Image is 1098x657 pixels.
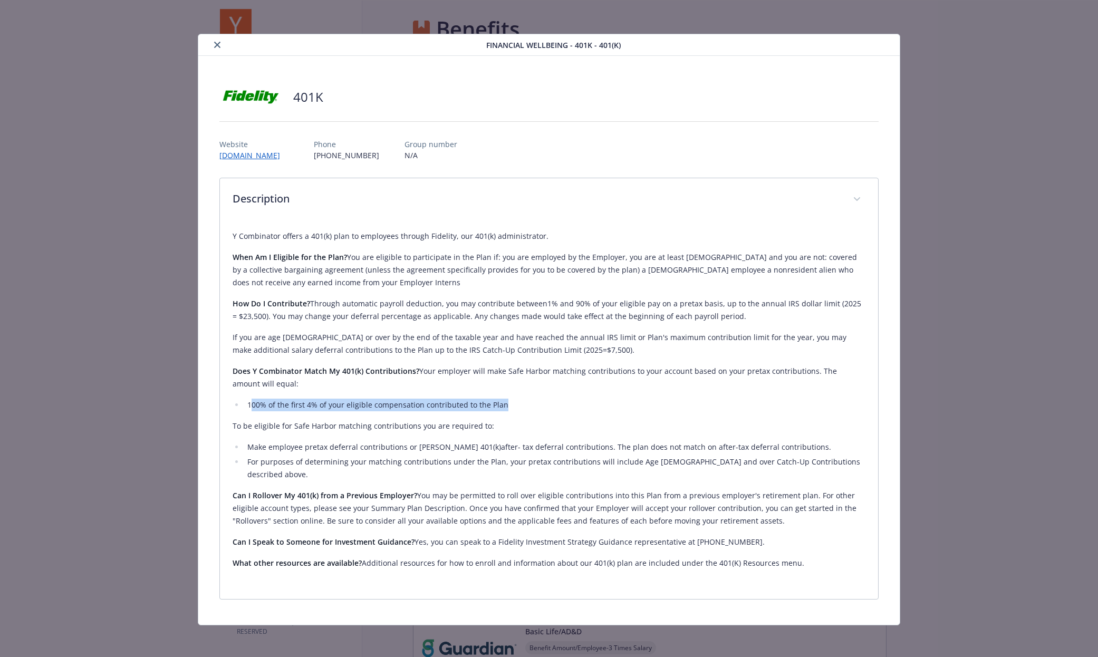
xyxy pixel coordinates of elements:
[233,557,865,569] p: Additional resources for how to enroll and information about our 401(k) plan are included under t...
[233,331,865,356] p: If you are age [DEMOGRAPHIC_DATA] or over by the end of the taxable year and have reached the ann...
[110,34,988,625] div: details for plan Financial Wellbeing - 401K - 401(k)
[314,150,379,161] p: [PHONE_NUMBER]
[233,252,347,262] strong: When Am I Eligible for the Plan?
[233,230,865,243] p: Y Combinator offers a 401(k) plan to employees through Fidelity, our 401(k) administrator.
[219,81,283,113] img: Fidelity Investments
[233,297,865,323] p: Through automatic payroll deduction, you may contribute between1% and 90% of your eligible pay on...
[233,420,865,432] p: To be eligible for Safe Harbor matching contributions you are required to:
[404,150,457,161] p: N/A
[233,298,310,308] strong: How Do I Contribute?
[233,537,415,547] strong: Can I Speak to Someone for Investment Guidance?
[404,139,457,150] p: Group number
[233,489,865,527] p: You may be permitted to roll over eligible contributions into this Plan from a previous employer'...
[233,558,362,568] strong: What other resources are available?
[220,178,878,221] div: Description
[244,441,865,453] li: Make employee pretax deferral contributions or [PERSON_NAME] 401(k)after- tax deferral contributi...
[233,191,840,207] p: Description
[244,456,865,481] li: For purposes of determining your matching contributions under the Plan, your pretax contributions...
[233,251,865,289] p: You are eligible to participate in the Plan if: you are employed by the Employer, you are at leas...
[233,490,417,500] strong: Can I Rollover My 401(k) from a Previous Employer?
[486,40,621,51] span: Financial Wellbeing - 401K - 401(k)
[244,399,865,411] li: 100% of the first 4% of your eligible compensation contributed to the Plan
[219,139,288,150] p: Website
[314,139,379,150] p: Phone
[293,88,323,106] h2: 401K
[220,221,878,599] div: Description
[233,366,419,376] strong: Does Y Combinator Match My 401(k) Contributions?
[233,536,865,548] p: Yes, you can speak to a Fidelity Investment Strategy Guidance representative at [PHONE_NUMBER].
[211,38,224,51] button: close
[233,365,865,390] p: Your employer will make Safe Harbor matching contributions to your account based on your pretax c...
[219,150,288,160] a: [DOMAIN_NAME]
